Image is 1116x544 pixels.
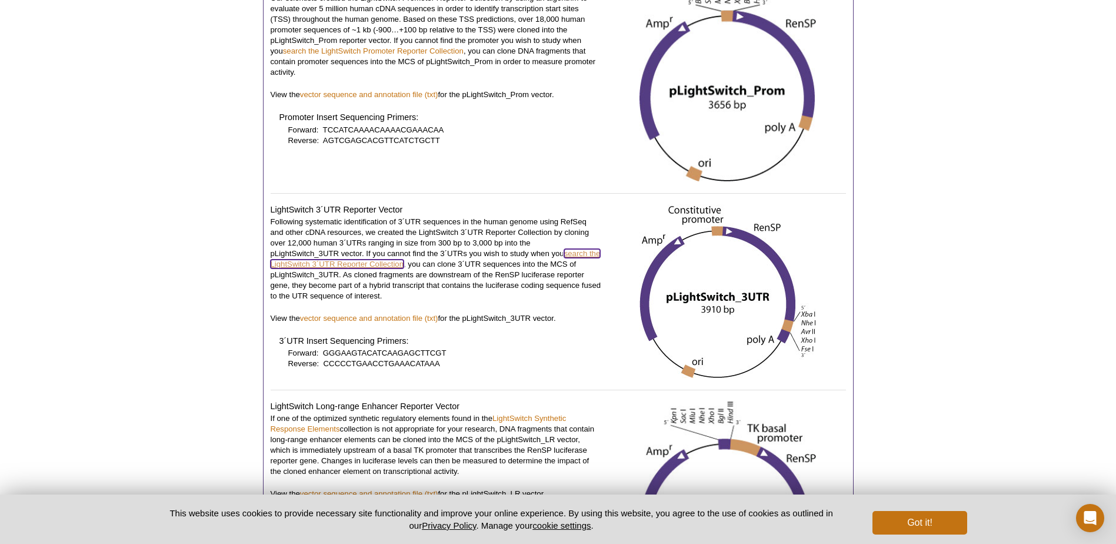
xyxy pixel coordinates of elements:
[271,401,601,412] h4: LightSwitch Long-range Enhancer Reporter Vector
[279,112,601,122] h4: Promoter Insert Sequencing Primers:
[279,336,601,346] h4: 3´UTR Insert Sequencing Primers:
[288,125,601,146] p: Forward: TCCATCAAAACAAAACGAAACAA Reverse: AGTCGAGCACGTTCATCTGCTT
[271,217,601,301] p: Following systematic identification of 3´UTR sequences in the human genome using RefSeq and other...
[271,413,601,477] p: If one of the optimized synthetic regulatory elements found in the collection is not appropriate ...
[283,47,464,55] a: search the LightSwitch Promoter Reporter Collection
[872,511,967,535] button: Got it!
[300,489,438,498] a: vector sequence and annotation file (txt)
[300,314,438,323] a: vector sequence and annotation file (txt)
[1076,504,1104,532] div: Open Intercom Messenger
[639,204,816,378] img: pLightSwitch_3UTR vector diagram
[271,89,601,100] p: View the for the pLightSwitch_Prom vector.
[300,90,438,99] a: vector sequence and annotation file (txt)
[271,204,601,215] h4: LightSwitch 3´UTR Reporter Vector
[422,520,476,530] a: Privacy Policy
[149,507,854,532] p: This website uses cookies to provide necessary site functionality and improve your online experie...
[532,520,591,530] button: cookie settings
[271,489,601,499] p: View the for the pLightSwitch_LR vector.
[288,348,601,369] p: Forward: GGGAAGTACATCAAGAGCTTCGT Reverse: CCCCCTGAACCTGAAACATAAA
[271,313,601,324] p: View the for the pLightSwitch_3UTR vector.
